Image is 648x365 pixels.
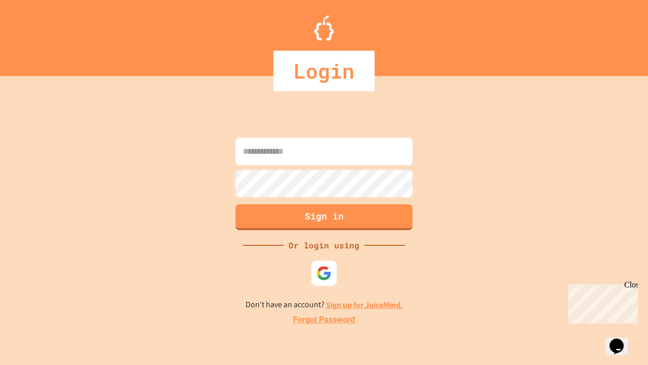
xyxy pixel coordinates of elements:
img: Logo.svg [314,15,334,41]
iframe: chat widget [605,324,638,355]
a: Forgot Password [293,314,355,326]
iframe: chat widget [564,280,638,323]
div: Or login using [283,239,364,251]
p: Don't have an account? [246,299,403,311]
button: Sign in [235,204,413,230]
img: google-icon.svg [316,266,332,281]
div: Login [273,51,375,91]
a: Sign up for JuiceMind. [326,300,403,310]
div: Chat with us now!Close [4,4,70,64]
